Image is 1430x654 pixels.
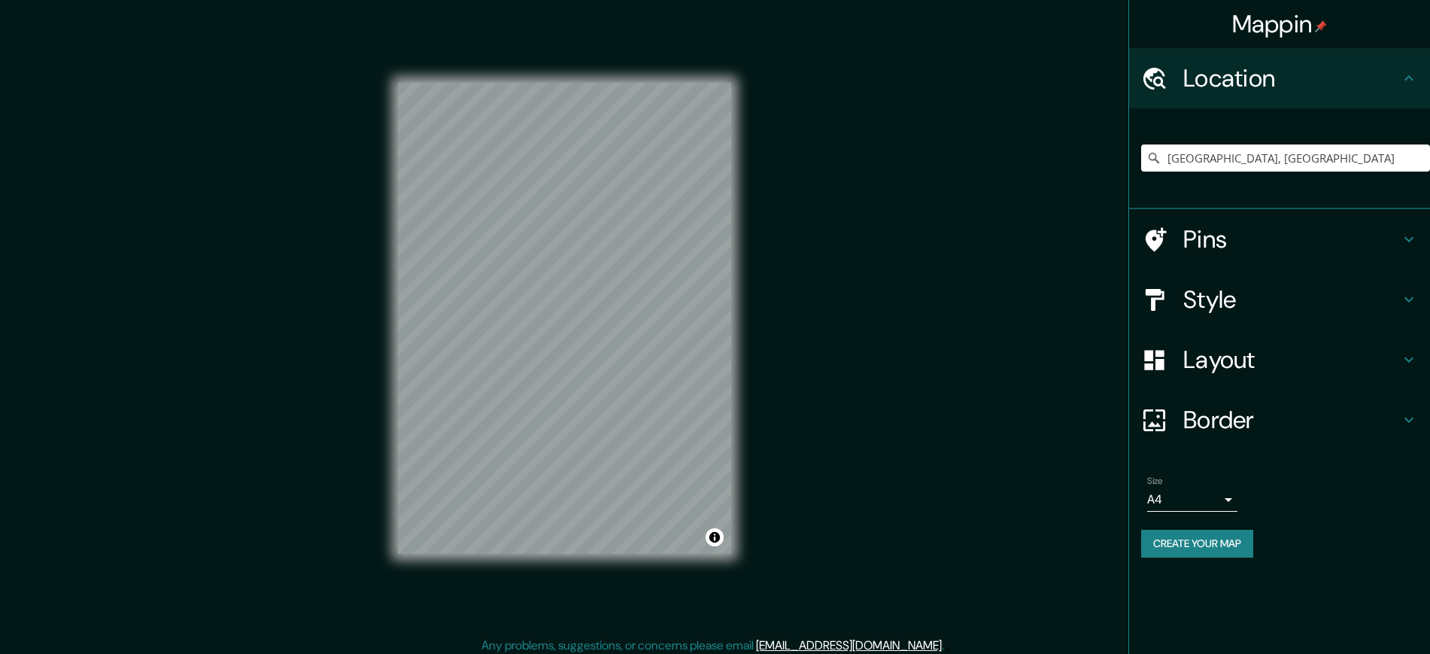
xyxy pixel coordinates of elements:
[1183,345,1400,375] h4: Layout
[1129,330,1430,390] div: Layout
[756,637,942,653] a: [EMAIL_ADDRESS][DOMAIN_NAME]
[1183,405,1400,435] h4: Border
[1315,20,1327,32] img: pin-icon.png
[1129,48,1430,108] div: Location
[1141,144,1430,172] input: Pick your city or area
[1147,488,1237,512] div: A4
[1183,224,1400,254] h4: Pins
[1232,9,1328,39] h4: Mappin
[1183,284,1400,315] h4: Style
[1129,209,1430,269] div: Pins
[1296,595,1413,637] iframe: Help widget launcher
[398,83,731,554] canvas: Map
[1141,530,1253,558] button: Create your map
[706,528,724,546] button: Toggle attribution
[1147,475,1163,488] label: Size
[1129,269,1430,330] div: Style
[1183,63,1400,93] h4: Location
[1129,390,1430,450] div: Border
